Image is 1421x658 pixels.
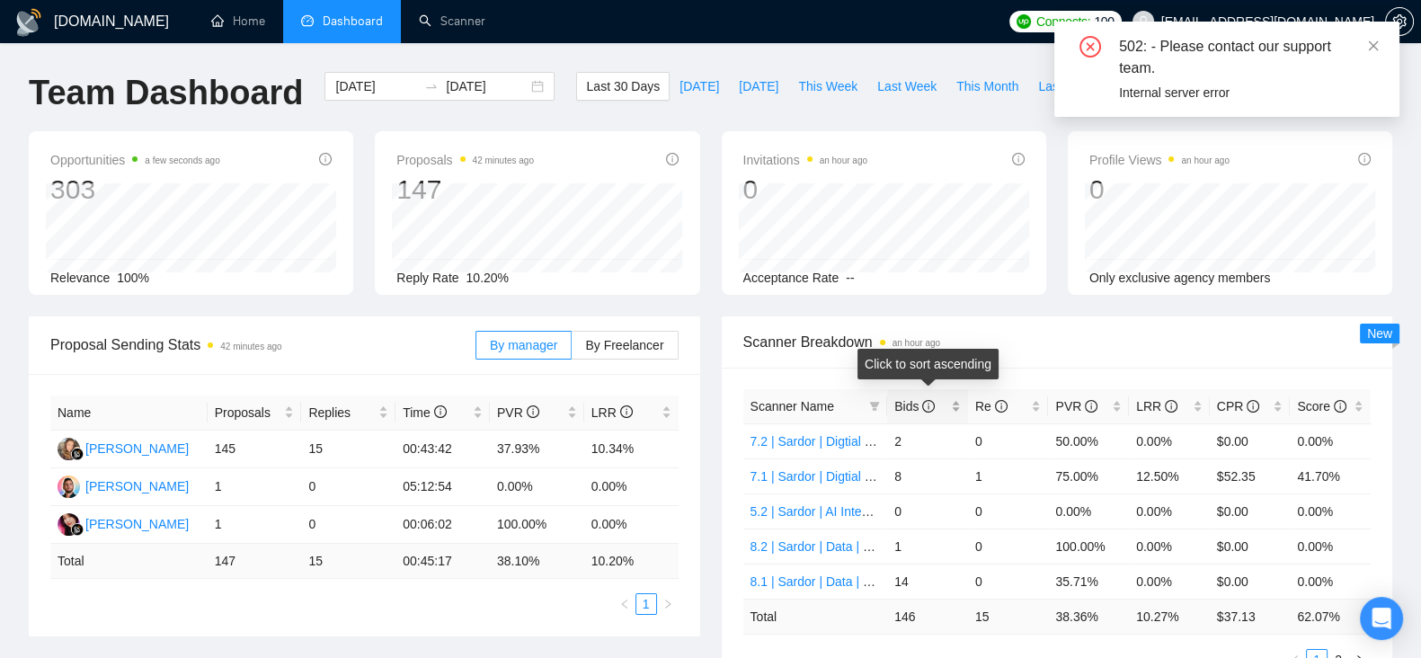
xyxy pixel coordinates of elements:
td: 0 [968,529,1049,564]
td: 0 [968,423,1049,458]
td: 1 [208,468,302,506]
span: right [662,599,673,609]
div: Internal server error [1119,83,1378,102]
div: 0 [1089,173,1230,207]
span: Last Month [1038,76,1100,96]
span: info-circle [620,405,633,418]
span: swap-right [424,79,439,93]
img: NK [58,438,80,460]
span: [DATE] [739,76,778,96]
button: This Week [788,72,867,101]
td: 15 [301,544,395,579]
td: 0 [301,468,395,506]
th: Name [50,396,208,431]
div: 502: - Please contact our support team. [1119,36,1378,79]
a: setting [1385,14,1414,29]
td: 2 [887,423,968,458]
span: By manager [490,338,557,352]
td: 10.20 % [584,544,679,579]
a: 7.2 | Sardor | Digtial Marketing PPC | US Only [750,434,1007,449]
span: Connects: [1036,12,1090,31]
td: $0.00 [1210,493,1291,529]
td: 12.50% [1129,458,1210,493]
button: setting [1385,7,1414,36]
button: Last Week [867,72,946,101]
td: 0.00% [1290,564,1371,599]
span: This Month [956,76,1018,96]
span: Proposal Sending Stats [50,333,475,356]
img: upwork-logo.png [1017,14,1031,29]
time: 42 minutes ago [220,342,281,351]
img: logo [14,8,43,37]
span: -- [846,271,854,285]
button: This Month [946,72,1028,101]
time: a few seconds ago [145,156,219,165]
div: Click to sort ascending [857,349,999,379]
span: left [619,599,630,609]
td: 146 [887,599,968,634]
button: [DATE] [670,72,729,101]
span: Profile Views [1089,149,1230,171]
td: 15 [968,599,1049,634]
td: 37.93% [490,431,584,468]
span: Score [1297,399,1346,413]
td: 1 [887,529,968,564]
td: Total [743,599,888,634]
a: 5.2 | Sardor | AI Integration | US Only [750,504,957,519]
span: [DATE] [679,76,719,96]
td: $52.35 [1210,458,1291,493]
li: Next Page [657,593,679,615]
span: 100% [117,271,149,285]
td: 100.00% [1048,529,1129,564]
span: user [1137,15,1150,28]
a: NK[PERSON_NAME] [58,440,189,455]
span: New [1367,326,1392,341]
span: Bids [894,399,935,413]
span: info-circle [1085,400,1097,413]
span: 10.20% [466,271,509,285]
span: Last Week [877,76,937,96]
img: gigradar-bm.png [71,523,84,536]
td: 00:45:17 [395,544,490,579]
span: Replies [308,403,375,422]
td: $ 37.13 [1210,599,1291,634]
td: 41.70% [1290,458,1371,493]
a: 8.2 | Sardor | Data | US Only [750,539,910,554]
td: 0 [968,564,1049,599]
td: 0.00% [1290,529,1371,564]
time: an hour ago [893,338,940,348]
div: 303 [50,173,220,207]
span: dashboard [301,14,314,27]
a: 1 [636,594,656,614]
button: [DATE] [729,72,788,101]
a: AM[PERSON_NAME] [58,478,189,493]
span: info-circle [434,405,447,418]
span: info-circle [995,400,1008,413]
time: an hour ago [1181,156,1229,165]
td: 0.00% [1048,493,1129,529]
td: 35.71% [1048,564,1129,599]
span: Proposals [396,149,534,171]
span: LRR [591,405,633,420]
span: info-circle [527,405,539,418]
span: Time [403,405,446,420]
span: Acceptance Rate [743,271,839,285]
th: Proposals [208,396,302,431]
img: NK [58,513,80,536]
button: left [614,593,635,615]
td: 62.07 % [1290,599,1371,634]
h1: Team Dashboard [29,72,303,114]
td: $0.00 [1210,529,1291,564]
div: 0 [743,173,867,207]
td: 0.00% [1129,529,1210,564]
span: Scanner Breakdown [743,331,1372,353]
span: filter [866,393,884,420]
td: Total [50,544,208,579]
td: 0.00% [1129,564,1210,599]
td: 05:12:54 [395,468,490,506]
span: 100 [1094,12,1114,31]
time: 42 minutes ago [473,156,534,165]
td: 00:43:42 [395,431,490,468]
span: Scanner Name [750,399,834,413]
span: Invitations [743,149,867,171]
